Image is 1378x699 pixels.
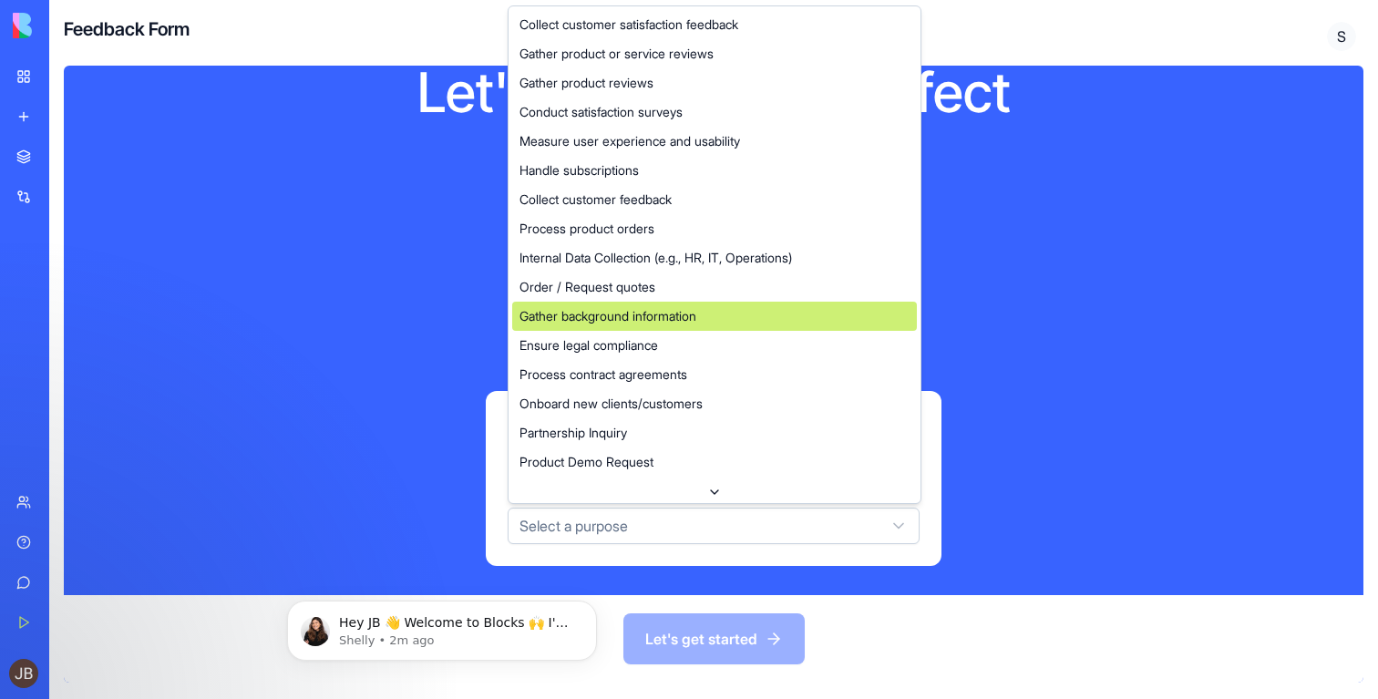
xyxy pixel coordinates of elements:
[519,278,655,296] span: Order / Request quotes
[519,365,687,384] span: Process contract agreements
[519,45,714,63] span: Gather product or service reviews
[260,562,624,690] iframe: Intercom notifications message
[519,161,639,180] span: Handle subscriptions
[519,453,653,471] span: Product Demo Request
[519,132,740,150] span: Measure user experience and usability
[519,15,738,34] span: Collect customer satisfaction feedback
[519,103,683,121] span: Conduct satisfaction surveys
[519,395,703,413] span: Onboard new clients/customers
[519,424,627,442] span: Partnership Inquiry
[519,220,654,238] span: Process product orders
[519,307,696,325] span: Gather background information
[519,190,672,209] span: Collect customer feedback
[519,336,658,355] span: Ensure legal compliance
[519,74,653,92] span: Gather product reviews
[519,249,792,267] span: Internal Data Collection (e.g., HR, IT, Operations)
